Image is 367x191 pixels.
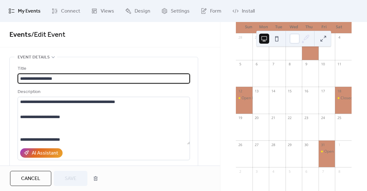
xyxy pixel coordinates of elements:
[31,28,65,42] span: / Edit Event
[304,62,309,67] div: 9
[238,116,242,120] div: 19
[18,8,41,15] span: My Events
[287,116,292,120] div: 22
[320,169,325,174] div: 7
[271,116,275,120] div: 21
[335,95,352,101] div: Closed Early!
[254,116,259,120] div: 20
[101,8,114,15] span: Views
[210,8,221,15] span: Form
[320,142,325,147] div: 31
[271,21,286,33] div: Tue
[341,95,363,101] div: Closed Early!
[18,54,50,61] span: Event details
[287,89,292,93] div: 15
[337,142,342,147] div: 1
[337,35,342,40] div: 4
[4,3,45,19] a: My Events
[238,169,242,174] div: 2
[304,116,309,120] div: 23
[196,3,226,19] a: Form
[47,3,85,19] a: Connect
[271,169,275,174] div: 4
[287,169,292,174] div: 5
[238,142,242,147] div: 26
[320,89,325,93] div: 17
[242,95,261,101] div: Open LATE
[286,21,301,33] div: Wed
[20,148,63,158] button: AI Assistant
[254,169,259,174] div: 3
[21,175,40,183] span: Cancel
[236,95,253,101] div: Open LATE
[320,116,325,120] div: 24
[256,21,271,33] div: Mon
[241,21,256,33] div: Sun
[254,62,259,67] div: 6
[324,149,351,154] div: Open HALF day
[304,142,309,147] div: 30
[301,21,316,33] div: Thu
[171,8,190,15] span: Settings
[10,171,51,186] button: Cancel
[254,142,259,147] div: 27
[32,150,58,157] div: AI Assistant
[337,89,342,93] div: 18
[254,35,259,40] div: 29
[18,65,189,73] div: Title
[135,8,150,15] span: Design
[304,169,309,174] div: 6
[157,3,194,19] a: Settings
[287,142,292,147] div: 29
[287,62,292,67] div: 8
[337,62,342,67] div: 11
[271,89,275,93] div: 14
[9,28,31,42] a: Events
[238,62,242,67] div: 5
[271,62,275,67] div: 7
[319,149,335,154] div: Open HALF day
[271,142,275,147] div: 28
[120,3,155,19] a: Design
[86,3,119,19] a: Views
[238,35,242,40] div: 28
[228,3,259,19] a: Install
[254,89,259,93] div: 13
[304,89,309,93] div: 16
[337,169,342,174] div: 8
[337,116,342,120] div: 25
[331,21,347,33] div: Sat
[18,88,189,96] div: Description
[242,8,255,15] span: Install
[316,21,331,33] div: Fri
[238,89,242,93] div: 12
[61,8,80,15] span: Connect
[320,62,325,67] div: 10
